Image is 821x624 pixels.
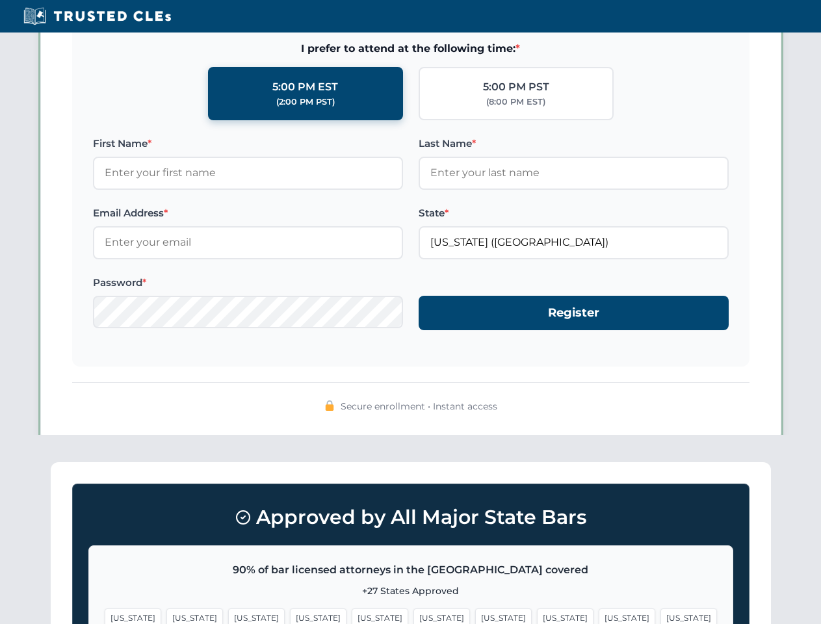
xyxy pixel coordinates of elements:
[276,96,335,109] div: (2:00 PM PST)
[272,79,338,96] div: 5:00 PM EST
[486,96,545,109] div: (8:00 PM EST)
[20,6,175,26] img: Trusted CLEs
[419,296,729,330] button: Register
[105,584,717,598] p: +27 States Approved
[88,500,733,535] h3: Approved by All Major State Bars
[483,79,549,96] div: 5:00 PM PST
[93,205,403,221] label: Email Address
[324,400,335,411] img: 🔒
[341,399,497,413] span: Secure enrollment • Instant access
[93,136,403,151] label: First Name
[419,136,729,151] label: Last Name
[419,226,729,259] input: Florida (FL)
[105,562,717,578] p: 90% of bar licensed attorneys in the [GEOGRAPHIC_DATA] covered
[419,205,729,221] label: State
[419,157,729,189] input: Enter your last name
[93,275,403,291] label: Password
[93,226,403,259] input: Enter your email
[93,40,729,57] span: I prefer to attend at the following time:
[93,157,403,189] input: Enter your first name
